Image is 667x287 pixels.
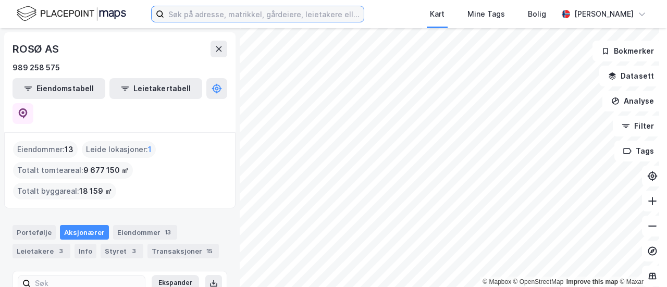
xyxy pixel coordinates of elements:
[163,227,173,238] div: 13
[528,8,546,20] div: Bolig
[60,225,109,240] div: Aksjonærer
[615,237,667,287] iframe: Chat Widget
[113,225,177,240] div: Eiendommer
[13,78,105,99] button: Eiendomstabell
[164,6,364,22] input: Søk på adresse, matrikkel, gårdeiere, leietakere eller personer
[56,246,66,256] div: 3
[109,78,202,99] button: Leietakertabell
[599,66,663,86] button: Datasett
[65,143,73,156] span: 13
[82,141,156,158] div: Leide lokasjoner :
[13,244,70,258] div: Leietakere
[483,278,511,285] a: Mapbox
[13,141,78,158] div: Eiendommer :
[513,278,564,285] a: OpenStreetMap
[148,143,152,156] span: 1
[13,61,60,74] div: 989 258 575
[129,246,139,256] div: 3
[79,185,112,197] span: 18 159 ㎡
[574,8,634,20] div: [PERSON_NAME]
[13,183,116,199] div: Totalt byggareal :
[614,141,663,161] button: Tags
[17,5,126,23] img: logo.f888ab2527a4732fd821a326f86c7f29.svg
[83,164,129,177] span: 9 677 150 ㎡
[613,116,663,136] button: Filter
[13,41,61,57] div: ROSØ AS
[204,246,215,256] div: 15
[592,41,663,61] button: Bokmerker
[566,278,618,285] a: Improve this map
[467,8,505,20] div: Mine Tags
[75,244,96,258] div: Info
[13,225,56,240] div: Portefølje
[430,8,444,20] div: Kart
[13,162,133,179] div: Totalt tomteareal :
[615,237,667,287] div: Kontrollprogram for chat
[602,91,663,111] button: Analyse
[101,244,143,258] div: Styret
[147,244,219,258] div: Transaksjoner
